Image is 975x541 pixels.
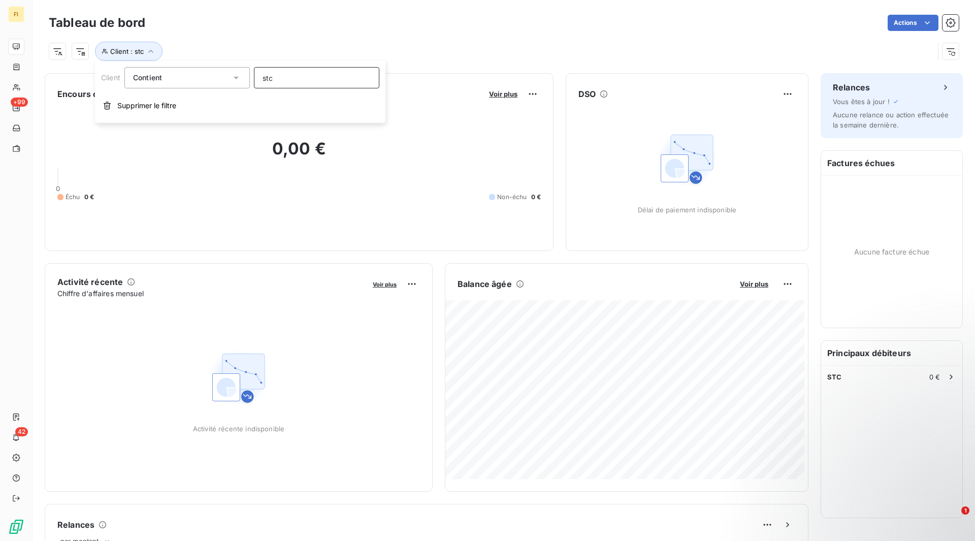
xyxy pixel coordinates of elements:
[458,278,512,290] h6: Balance âgée
[833,98,890,106] span: Vous êtes à jour !
[8,6,24,22] div: FI
[57,88,115,100] h6: Encours client
[193,425,284,433] span: Activité récente indisponible
[206,345,271,410] img: Empty state
[56,184,60,193] span: 0
[940,506,965,531] iframe: Intercom live chat
[821,341,962,365] h6: Principaux débiteurs
[854,246,929,257] span: Aucune facture échue
[821,151,962,175] h6: Factures échues
[57,519,94,531] h6: Relances
[370,279,400,289] button: Voir plus
[827,373,841,381] span: STC
[117,101,176,111] span: Supprimer le filtre
[638,206,737,214] span: Délai de paiement indisponible
[740,280,768,288] span: Voir plus
[961,506,969,515] span: 1
[49,14,145,32] h3: Tableau de bord
[84,193,94,202] span: 0 €
[57,276,123,288] h6: Activité récente
[833,81,870,93] h6: Relances
[489,90,517,98] span: Voir plus
[497,193,527,202] span: Non-échu
[833,111,949,129] span: Aucune relance ou action effectuée la semaine dernière.
[101,73,120,82] span: Client
[66,193,80,202] span: Échu
[772,442,975,514] iframe: Intercom notifications message
[57,139,541,169] h2: 0,00 €
[133,73,162,82] span: Contient
[57,288,366,299] span: Chiffre d'affaires mensuel
[373,281,397,288] span: Voir plus
[110,47,144,55] span: Client : stc
[8,519,24,535] img: Logo LeanPay
[888,15,938,31] button: Actions
[578,88,596,100] h6: DSO
[11,98,28,107] span: +99
[95,94,385,117] button: Supprimer le filtre
[929,373,940,381] span: 0 €
[737,279,771,289] button: Voir plus
[486,89,521,99] button: Voir plus
[531,193,541,202] span: 0 €
[655,126,720,192] img: Empty state
[15,427,28,436] span: 42
[95,42,162,61] button: Client : stc
[254,67,379,88] input: placeholder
